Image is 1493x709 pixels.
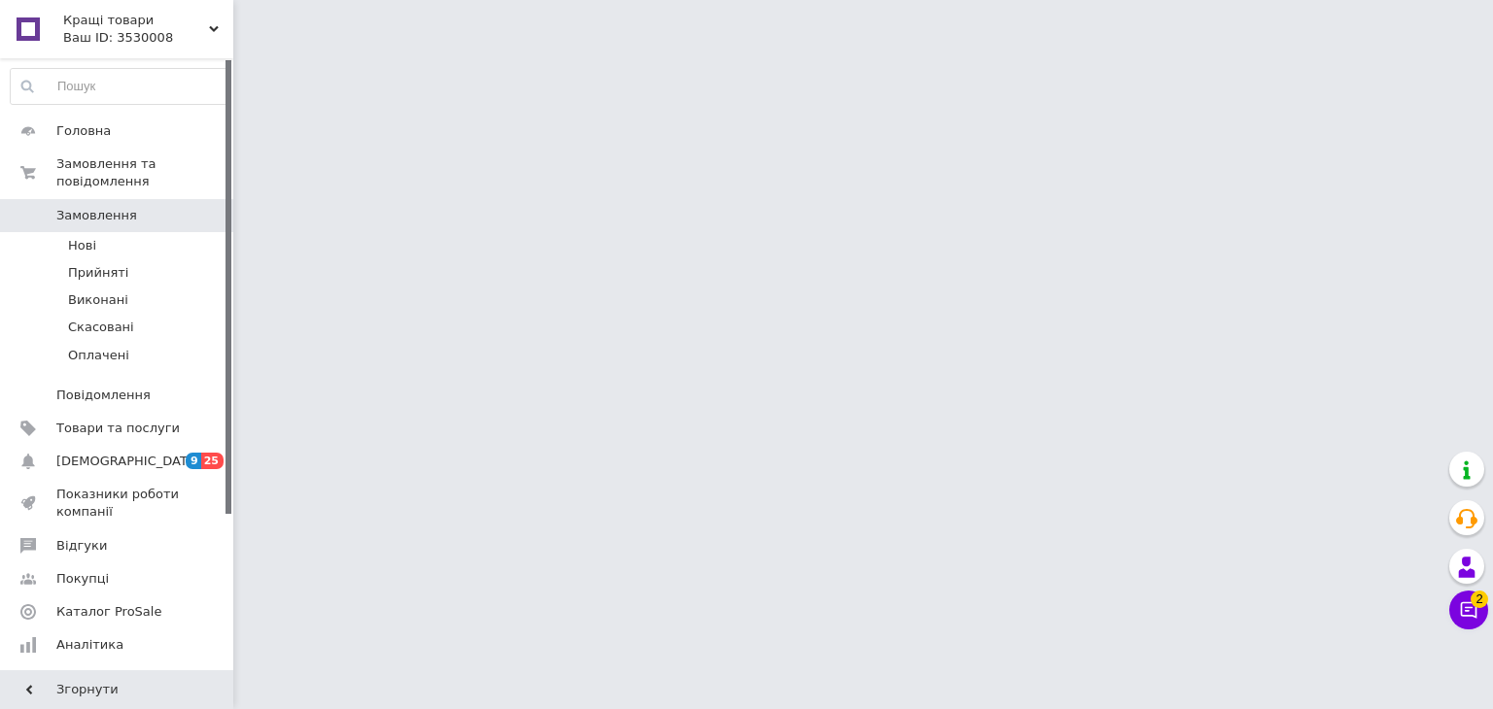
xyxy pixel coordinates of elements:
[56,420,180,437] span: Товари та послуги
[201,453,224,469] span: 25
[68,347,129,364] span: Оплачені
[68,291,128,309] span: Виконані
[63,12,209,29] span: Кращі товари
[1449,591,1488,629] button: Чат з покупцем2
[56,603,161,621] span: Каталог ProSale
[56,387,151,404] span: Повідомлення
[68,264,128,282] span: Прийняті
[56,207,137,224] span: Замовлення
[56,453,200,470] span: [DEMOGRAPHIC_DATA]
[56,636,123,654] span: Аналітика
[56,537,107,555] span: Відгуки
[186,453,201,469] span: 9
[63,29,233,47] div: Ваш ID: 3530008
[11,69,228,104] input: Пошук
[56,122,111,140] span: Головна
[56,570,109,588] span: Покупці
[1471,591,1488,608] span: 2
[56,486,180,521] span: Показники роботи компанії
[68,237,96,254] span: Нові
[68,319,134,336] span: Скасовані
[56,155,233,190] span: Замовлення та повідомлення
